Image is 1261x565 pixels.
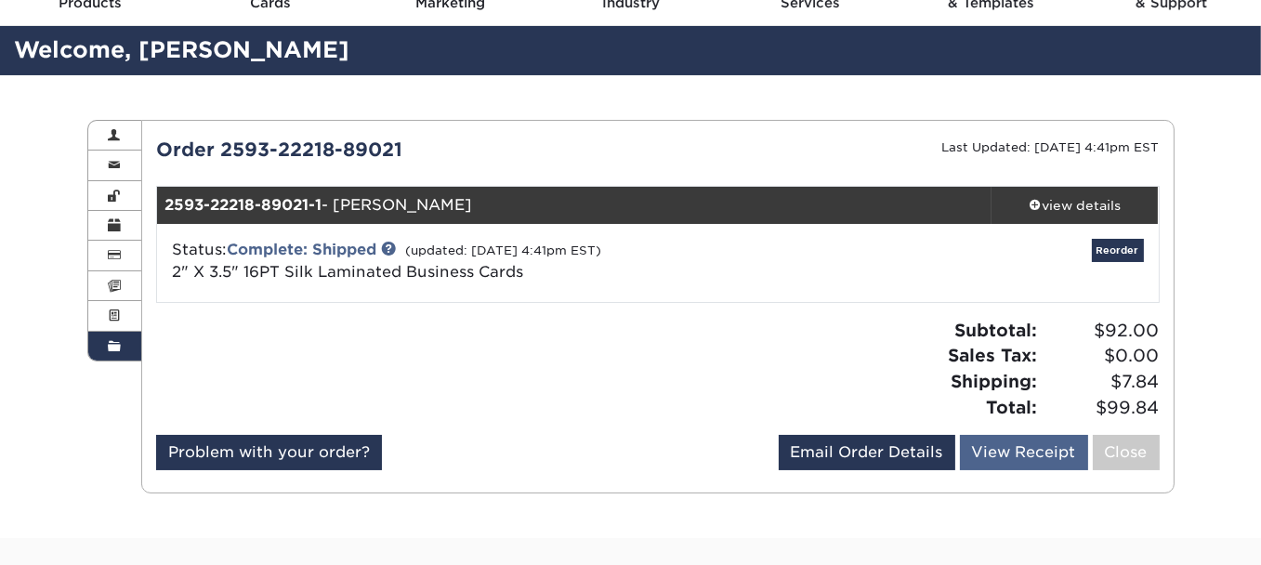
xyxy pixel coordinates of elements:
[992,196,1159,215] div: view details
[158,239,824,283] div: Status:
[1044,369,1160,395] span: $7.84
[405,243,601,257] small: (updated: [DATE] 4:41pm EST)
[1044,318,1160,344] span: $92.00
[949,345,1038,365] strong: Sales Tax:
[157,187,992,224] div: - [PERSON_NAME]
[1044,343,1160,369] span: $0.00
[164,196,322,214] strong: 2593-22218-89021-1
[1093,435,1160,470] a: Close
[942,140,1160,154] small: Last Updated: [DATE] 4:41pm EST
[779,435,955,470] a: Email Order Details
[987,397,1038,417] strong: Total:
[955,320,1038,340] strong: Subtotal:
[227,241,376,258] a: Complete: Shipped
[142,136,658,164] div: Order 2593-22218-89021
[960,435,1088,470] a: View Receipt
[992,187,1159,224] a: view details
[1044,395,1160,421] span: $99.84
[172,263,523,281] a: 2" X 3.5" 16PT Silk Laminated Business Cards
[1092,239,1144,262] a: Reorder
[952,371,1038,391] strong: Shipping:
[156,435,382,470] a: Problem with your order?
